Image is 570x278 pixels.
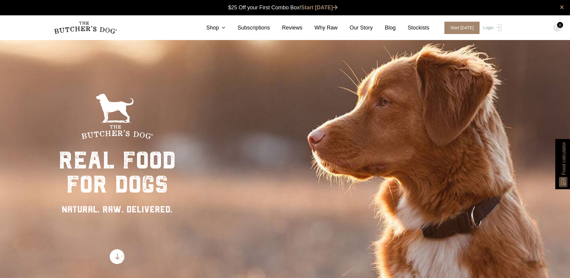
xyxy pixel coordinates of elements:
div: real food for dogs [59,148,176,196]
span: Start [DATE] [444,22,480,34]
a: Subscriptions [225,24,270,32]
span: Food calculator [560,142,567,175]
div: 0 [557,22,563,28]
a: Start [DATE] [301,5,338,11]
a: Login [482,22,501,34]
div: NATURAL. RAW. DELIVERED. [59,202,176,216]
a: Blog [373,24,396,32]
a: Our Story [338,24,373,32]
a: Stockists [396,24,429,32]
a: Why Raw [303,24,338,32]
a: Start [DATE] [438,22,482,34]
a: Reviews [270,24,303,32]
a: close [560,4,564,11]
a: Shop [194,24,225,32]
img: TBD_Cart-Empty.png [553,24,561,32]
